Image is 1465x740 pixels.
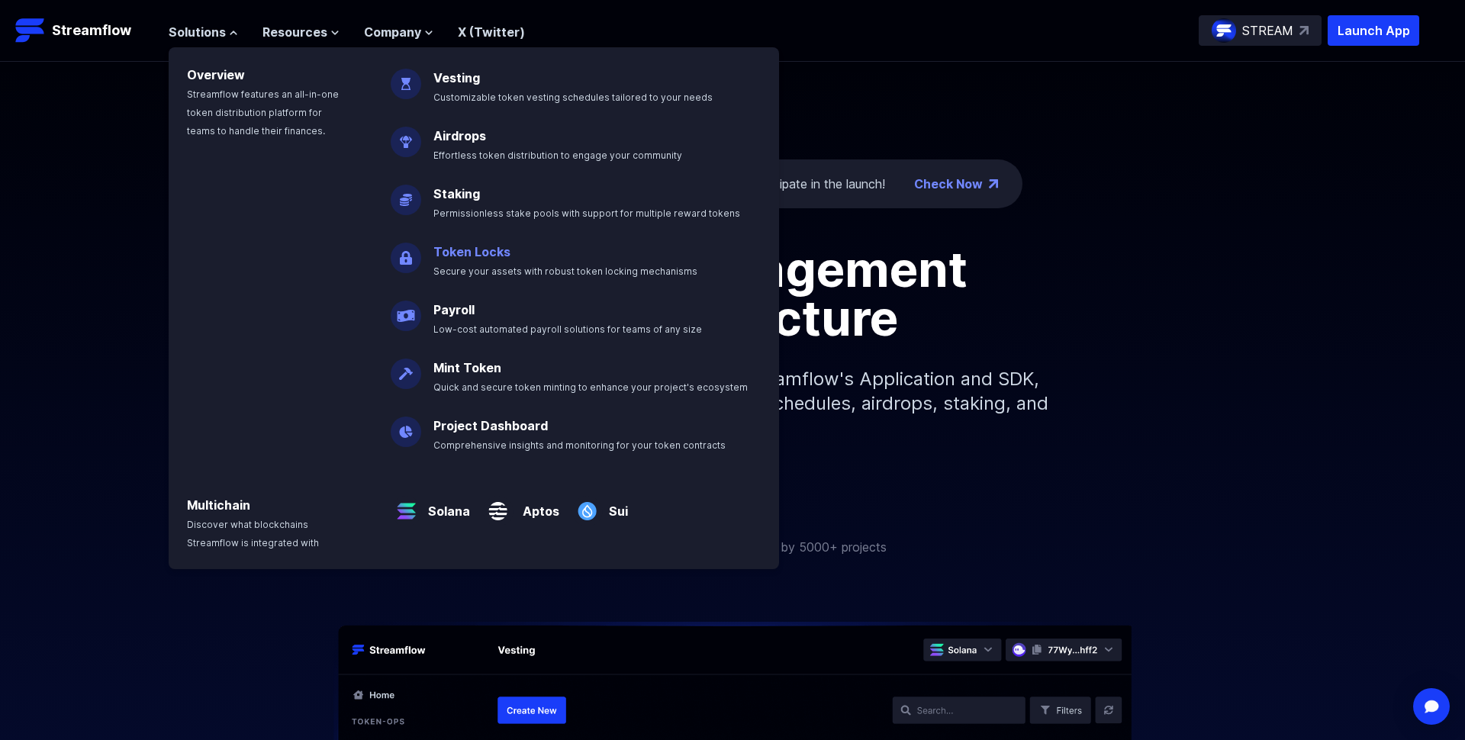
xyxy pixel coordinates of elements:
[1212,18,1236,43] img: streamflow-logo-circle.png
[458,24,525,40] a: X (Twitter)
[169,23,226,41] span: Solutions
[1413,688,1450,725] div: Open Intercom Messenger
[364,23,421,41] span: Company
[391,114,421,157] img: Airdrops
[169,23,238,41] button: Solutions
[1199,15,1322,46] a: STREAM
[1328,15,1419,46] button: Launch App
[989,179,998,188] img: top-right-arrow.png
[391,346,421,389] img: Mint Token
[187,497,250,513] a: Multichain
[391,288,421,331] img: Payroll
[52,20,131,41] p: Streamflow
[422,490,470,520] a: Solana
[391,56,421,99] img: Vesting
[433,360,501,375] a: Mint Token
[391,230,421,273] img: Token Locks
[391,172,421,215] img: Staking
[433,128,486,143] a: Airdrops
[914,175,983,193] a: Check Now
[15,15,46,46] img: Streamflow Logo
[433,439,726,451] span: Comprehensive insights and monitoring for your token contracts
[433,244,510,259] a: Token Locks
[433,302,475,317] a: Payroll
[1299,26,1309,35] img: top-right-arrow.svg
[433,186,480,201] a: Staking
[433,418,548,433] a: Project Dashboard
[433,150,682,161] span: Effortless token distribution to engage your community
[514,490,559,520] a: Aptos
[433,70,480,85] a: Vesting
[187,67,245,82] a: Overview
[734,538,887,556] p: Trusted by 5000+ projects
[391,484,422,526] img: Solana
[15,15,153,46] a: Streamflow
[433,381,748,393] span: Quick and secure token minting to enhance your project's ecosystem
[433,265,697,277] span: Secure your assets with robust token locking mechanisms
[433,92,713,103] span: Customizable token vesting schedules tailored to your needs
[187,519,319,549] span: Discover what blockchains Streamflow is integrated with
[187,88,339,137] span: Streamflow features an all-in-one token distribution platform for teams to handle their finances.
[1242,21,1293,40] p: STREAM
[433,208,740,219] span: Permissionless stake pools with support for multiple reward tokens
[572,484,603,526] img: Sui
[262,23,327,41] span: Resources
[391,404,421,447] img: Project Dashboard
[433,323,702,335] span: Low-cost automated payroll solutions for teams of any size
[364,23,433,41] button: Company
[482,484,514,526] img: Aptos
[603,490,628,520] a: Sui
[262,23,340,41] button: Resources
